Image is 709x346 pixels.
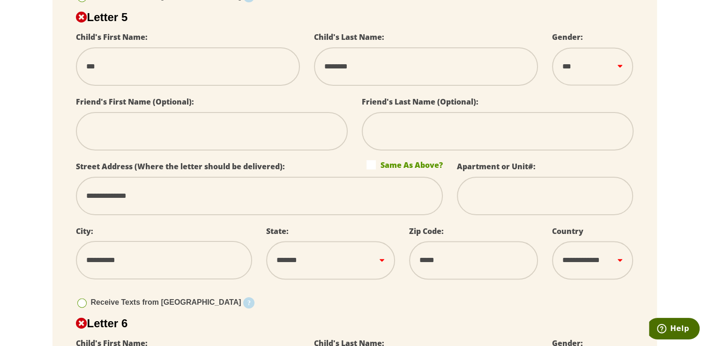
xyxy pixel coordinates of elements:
label: Friend's Last Name (Optional): [362,97,478,107]
label: Child's Last Name: [314,32,384,42]
h2: Letter 5 [76,11,634,24]
label: Gender: [552,32,583,42]
label: Zip Code: [409,226,444,236]
label: City: [76,226,93,236]
label: Country [552,226,583,236]
iframe: Opens a widget where you can find more information [649,318,700,341]
label: Friend's First Name (Optional): [76,97,194,107]
label: State: [266,226,289,236]
label: Apartment or Unit#: [457,161,536,172]
span: Receive Texts from [GEOGRAPHIC_DATA] [91,298,241,306]
label: Same As Above? [366,160,443,169]
h2: Letter 6 [76,316,634,330]
label: Street Address (Where the letter should be delivered): [76,161,285,172]
label: Child's First Name: [76,32,148,42]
